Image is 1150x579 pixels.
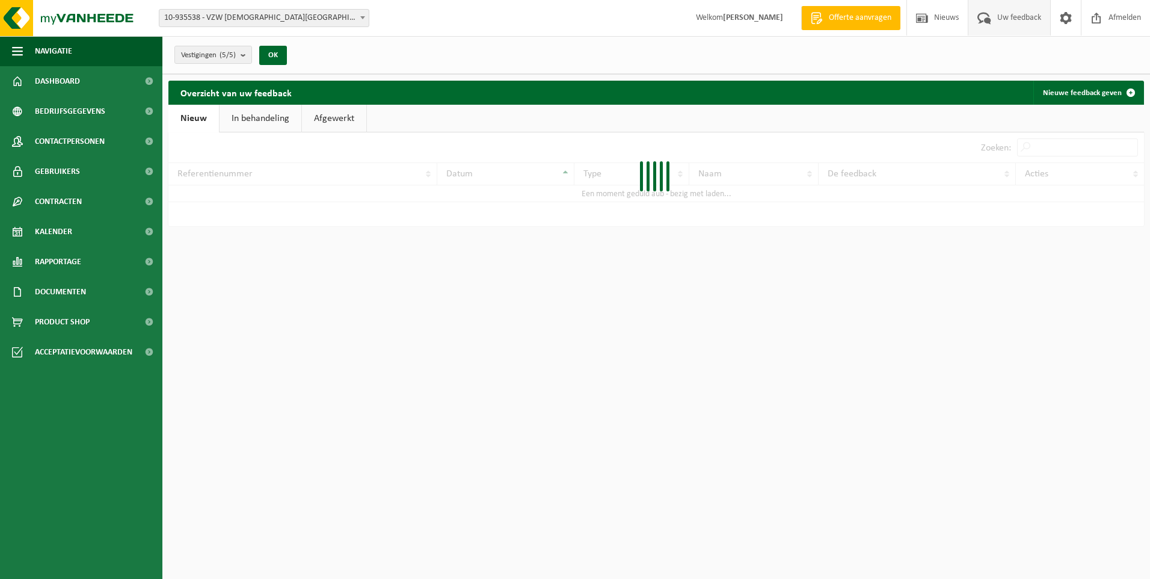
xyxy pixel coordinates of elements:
button: OK [259,46,287,65]
span: Gebruikers [35,156,80,187]
span: Offerte aanvragen [826,12,894,24]
span: Documenten [35,277,86,307]
span: Product Shop [35,307,90,337]
a: Afgewerkt [302,105,366,132]
span: Rapportage [35,247,81,277]
h2: Overzicht van uw feedback [168,81,304,104]
span: Contactpersonen [35,126,105,156]
span: Navigatie [35,36,72,66]
span: 10-935538 - VZW PRIESTER DAENS COLLEGE - AALST [159,9,369,27]
a: Nieuw [168,105,219,132]
span: Kalender [35,217,72,247]
span: Acceptatievoorwaarden [35,337,132,367]
span: Dashboard [35,66,80,96]
span: Vestigingen [181,46,236,64]
strong: [PERSON_NAME] [723,13,783,22]
button: Vestigingen(5/5) [174,46,252,64]
a: Nieuwe feedback geven [1033,81,1143,105]
count: (5/5) [220,51,236,59]
a: Offerte aanvragen [801,6,900,30]
span: Bedrijfsgegevens [35,96,105,126]
a: In behandeling [220,105,301,132]
span: Contracten [35,187,82,217]
span: 10-935538 - VZW PRIESTER DAENS COLLEGE - AALST [159,10,369,26]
